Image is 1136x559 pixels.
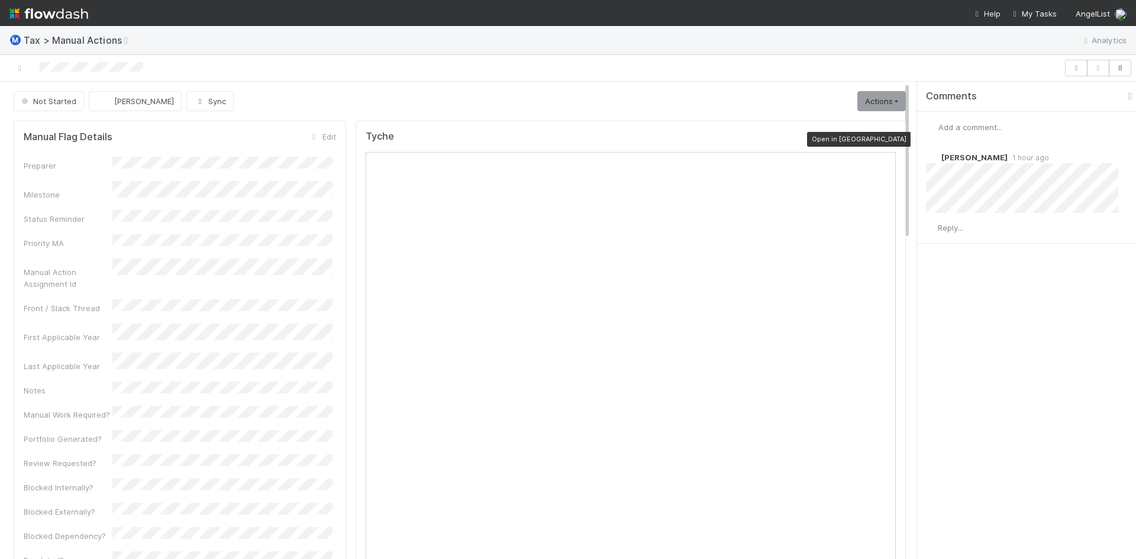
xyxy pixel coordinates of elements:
[1010,9,1057,18] span: My Tasks
[927,121,938,133] img: avatar_e41e7ae5-e7d9-4d8d-9f56-31b0d7a2f4fd.png
[308,132,336,141] a: Edit
[24,384,112,396] div: Notes
[24,360,112,372] div: Last Applicable Year
[926,222,938,234] img: avatar_e41e7ae5-e7d9-4d8d-9f56-31b0d7a2f4fd.png
[9,4,88,24] img: logo-inverted-e16ddd16eac7371096b0.svg
[24,266,112,290] div: Manual Action Assignment Id
[938,122,1002,132] span: Add a comment...
[24,530,112,542] div: Blocked Dependency?
[24,34,138,46] span: Tax > Manual Actions
[24,433,112,445] div: Portfolio Generated?
[114,96,174,106] span: [PERSON_NAME]
[926,151,938,163] img: avatar_711f55b7-5a46-40da-996f-bc93b6b86381.png
[24,457,112,469] div: Review Requested?
[938,223,963,232] span: Reply...
[24,331,112,343] div: First Applicable Year
[89,91,182,111] button: [PERSON_NAME]
[186,91,234,111] button: Sync
[24,189,112,201] div: Milestone
[926,91,977,102] span: Comments
[24,160,112,172] div: Preparer
[24,213,112,225] div: Status Reminder
[1008,153,1049,162] span: 1 hour ago
[24,237,112,249] div: Priority MA
[1010,8,1057,20] a: My Tasks
[1115,8,1127,20] img: avatar_e41e7ae5-e7d9-4d8d-9f56-31b0d7a2f4fd.png
[941,153,1008,162] span: [PERSON_NAME]
[99,95,111,107] img: avatar_d45d11ee-0024-4901-936f-9df0a9cc3b4e.png
[24,131,112,143] h5: Manual Flag Details
[972,8,1001,20] div: Help
[1076,9,1110,18] span: AngelList
[24,506,112,518] div: Blocked Externally?
[1080,33,1127,47] a: Analytics
[24,302,112,314] div: Front / Slack Thread
[857,91,906,111] a: Actions
[24,482,112,493] div: Blocked Internally?
[9,35,21,45] span: Ⓜ️
[366,131,394,143] h5: Tyche
[24,409,112,421] div: Manual Work Required?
